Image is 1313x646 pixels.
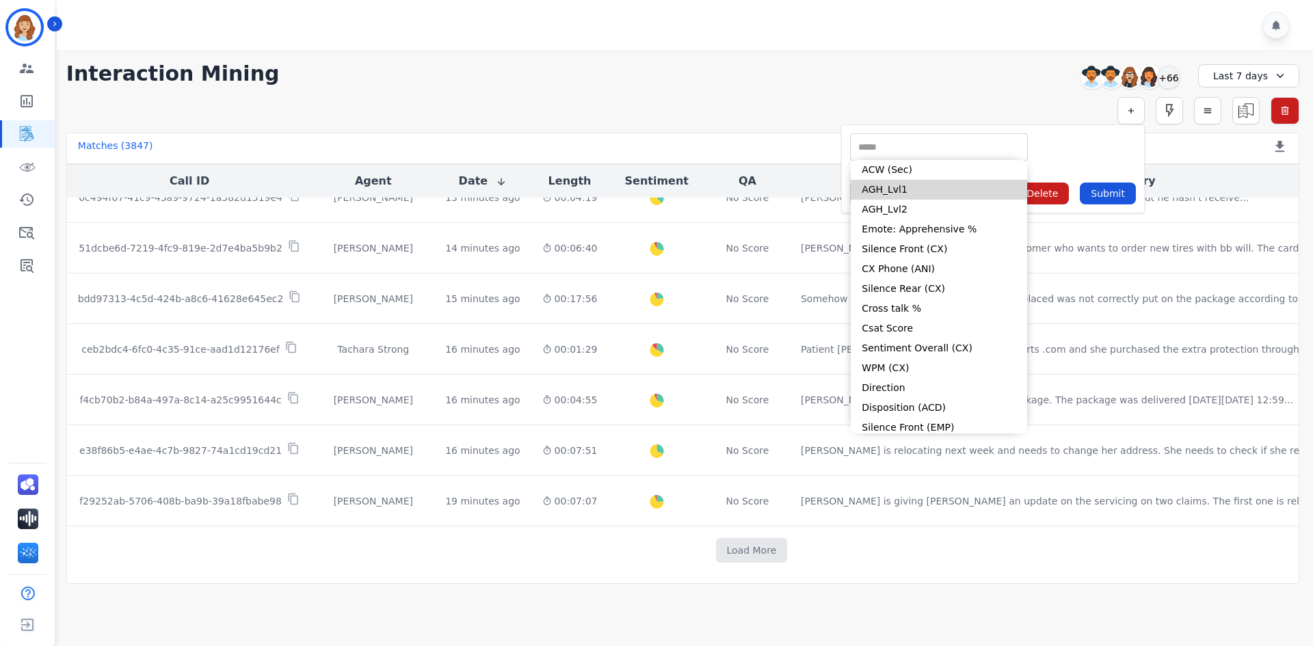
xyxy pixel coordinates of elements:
div: [PERSON_NAME] [323,292,423,306]
div: [PERSON_NAME] [323,444,423,457]
div: No Score [726,393,769,407]
li: Silence Front (CX) [851,239,1027,259]
ul: selected options [853,140,1024,154]
p: f29252ab-5706-408b-ba9b-39a18fbabe98 [79,494,282,508]
img: Bordered avatar [8,11,41,44]
div: No Score [726,292,769,306]
li: AGH_Lvl1 [851,180,1027,200]
button: Delete [1016,183,1069,204]
button: QA [739,173,756,189]
li: Silence Front (EMP) [851,418,1027,438]
div: 00:06:40 [542,241,598,255]
div: 00:07:07 [542,494,598,508]
li: Disposition (ACD) [851,398,1027,418]
li: Sentiment Overall (CX) [851,338,1027,358]
div: 16 minutes ago [445,444,520,457]
li: Csat Score [851,319,1027,338]
button: Length [548,173,592,189]
div: 00:04:55 [542,393,598,407]
div: 15 minutes ago [445,292,520,306]
div: 19 minutes ago [445,494,520,508]
li: Silence Rear (CX) [851,279,1027,299]
li: AGH_Lvl2 [851,200,1027,219]
li: Emote: Apprehensive % [851,219,1027,239]
div: [PERSON_NAME] [323,494,423,508]
h1: Interaction Mining [66,62,280,86]
li: Direction [851,378,1027,398]
div: 00:17:56 [542,292,598,306]
div: 00:01:29 [542,342,598,356]
li: ACW (Sec) [851,160,1027,180]
div: 16 minutes ago [445,393,520,407]
p: e38f86b5-e4ae-4c7b-9827-74a1cd19cd21 [79,444,282,457]
div: [PERSON_NAME] made a claim for a stolen package. The package was delivered [DATE][DATE] 12:59 ... [801,393,1293,407]
div: 14 minutes ago [445,241,520,255]
li: Cross talk % [851,299,1027,319]
div: 16 minutes ago [445,342,520,356]
div: Somehow the shipping address on the order I placed was not correctly put on the package according... [801,292,1307,306]
div: [PERSON_NAME] [323,393,423,407]
p: bdd97313-4c5d-424b-a8c6-41628e645ec2 [78,292,284,306]
p: ceb2bdc4-6fc0-4c35-91ce-aad1d12176ef [81,342,280,356]
button: Call ID [170,173,209,189]
li: CX Phone (ANI) [851,259,1027,279]
div: No Score [726,444,769,457]
button: Load More [716,538,788,563]
p: f4cb70b2-b84a-497a-8c14-a25c9951644c [79,393,281,407]
div: Matches ( 3847 ) [78,139,153,158]
div: No Score [726,241,769,255]
div: No Score [726,342,769,356]
button: Submit [1080,183,1136,204]
button: Agent [355,173,392,189]
button: Sentiment [625,173,689,189]
div: Last 7 days [1198,64,1299,88]
li: WPM (CX) [851,358,1027,378]
div: 00:07:51 [542,444,598,457]
p: 51dcbe6d-7219-4fc9-819e-2d7e4ba5b9b2 [79,241,282,255]
div: Tachara Strong [323,342,423,356]
div: [PERSON_NAME] [323,241,423,255]
button: Date [459,173,507,189]
div: +66 [1157,66,1180,89]
div: No Score [726,494,769,508]
button: Call Summary [1070,173,1155,189]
